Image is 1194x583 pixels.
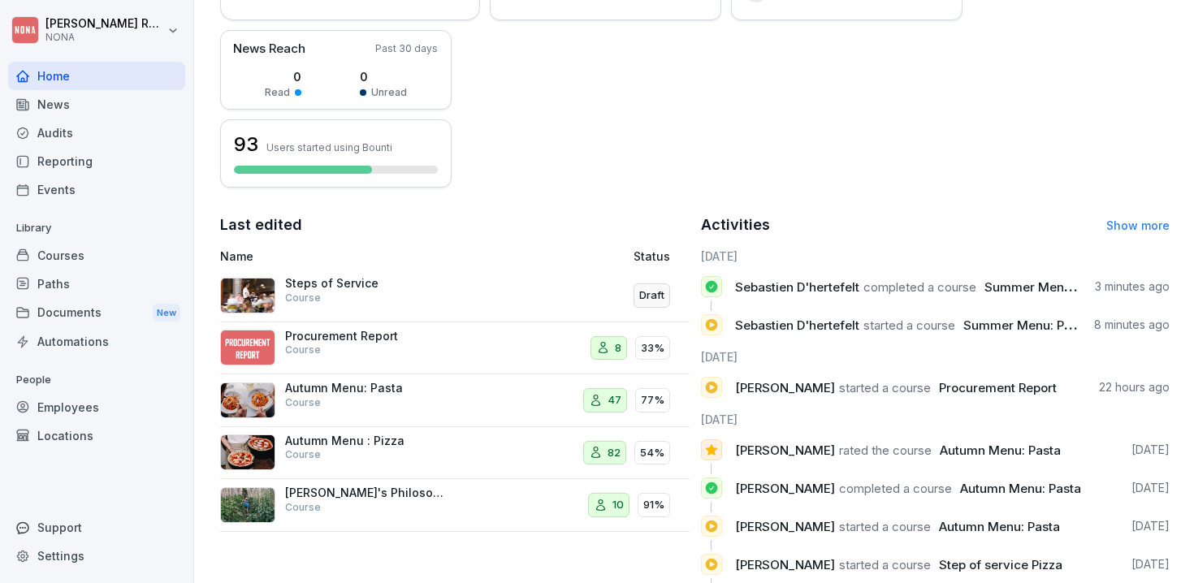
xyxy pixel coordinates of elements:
[220,322,690,375] a: Procurement ReportCourse833%
[220,374,690,427] a: Autumn Menu: PastaCourse4777%
[285,447,321,462] p: Course
[615,340,621,356] p: 8
[639,287,664,304] p: Draft
[735,279,859,295] span: Sebastien D'hertefelt
[1131,518,1170,534] p: [DATE]
[8,298,185,328] a: DocumentsNew
[285,434,448,448] p: Autumn Menu : Pizza
[153,304,180,322] div: New
[375,41,438,56] p: Past 30 days
[220,270,690,322] a: Steps of ServiceCourseDraft
[735,519,835,534] span: [PERSON_NAME]
[220,487,275,523] img: cktznsg10ahe3ln2ptfp89y3.png
[735,557,835,572] span: [PERSON_NAME]
[8,62,185,90] a: Home
[735,317,859,333] span: Sebastien D'hertefelt
[8,421,185,450] a: Locations
[265,85,290,100] p: Read
[285,486,448,500] p: [PERSON_NAME]'s Philosophy and Mission
[839,557,931,572] span: started a course
[285,381,448,395] p: Autumn Menu: Pasta
[641,340,664,356] p: 33%
[1095,279,1170,295] p: 3 minutes ago
[8,147,185,175] a: Reporting
[285,500,321,515] p: Course
[8,119,185,147] a: Audits
[641,392,664,408] p: 77%
[963,317,1089,333] span: Summer Menu: Pasta
[735,481,835,496] span: [PERSON_NAME]
[701,348,1170,365] h6: [DATE]
[234,131,258,158] h3: 93
[735,443,835,458] span: [PERSON_NAME]
[863,317,955,333] span: started a course
[220,382,275,418] img: g03mw99o2jwb6tj6u9fgvrr5.png
[8,241,185,270] a: Courses
[8,327,185,356] a: Automations
[939,557,1062,572] span: Step of service Pizza
[1099,379,1170,395] p: 22 hours ago
[984,279,1110,295] span: Summer Menu: Pasta
[8,270,185,298] a: Paths
[8,393,185,421] a: Employees
[634,248,670,265] p: Status
[285,329,448,343] p: Procurement Report
[1106,218,1170,232] a: Show more
[1131,480,1170,496] p: [DATE]
[220,278,275,313] img: vd9hf8v6tixg1rgmgu18qv0n.png
[360,68,407,85] p: 0
[8,215,185,241] p: Library
[701,248,1170,265] h6: [DATE]
[371,85,407,100] p: Unread
[45,17,164,31] p: [PERSON_NAME] Rondeux
[285,343,321,357] p: Course
[266,141,392,153] p: Users started using Bounti
[608,392,621,408] p: 47
[45,32,164,43] p: NONA
[285,276,448,291] p: Steps of Service
[285,291,321,305] p: Course
[265,68,301,85] p: 0
[701,214,770,236] h2: Activities
[839,380,931,395] span: started a course
[839,519,931,534] span: started a course
[735,380,835,395] span: [PERSON_NAME]
[1131,556,1170,572] p: [DATE]
[220,427,690,480] a: Autumn Menu : PizzaCourse8254%
[939,519,1060,534] span: Autumn Menu: Pasta
[839,481,952,496] span: completed a course
[608,445,621,461] p: 82
[233,40,305,58] p: News Reach
[940,443,1061,458] span: Autumn Menu: Pasta
[8,298,185,328] div: Documents
[1131,442,1170,458] p: [DATE]
[8,175,185,204] a: Events
[643,497,664,513] p: 91%
[863,279,976,295] span: completed a course
[220,479,690,532] a: [PERSON_NAME]'s Philosophy and MissionCourse1091%
[960,481,1081,496] span: Autumn Menu: Pasta
[839,443,932,458] span: rated the course
[8,542,185,570] a: Settings
[220,434,275,470] img: gigntzqtjbmfaqrmkhd4k4h3.png
[285,395,321,410] p: Course
[612,497,624,513] p: 10
[640,445,664,461] p: 54%
[8,367,185,393] p: People
[220,248,507,265] p: Name
[8,90,185,119] a: News
[1094,317,1170,333] p: 8 minutes ago
[939,380,1057,395] span: Procurement Report
[701,411,1170,428] h6: [DATE]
